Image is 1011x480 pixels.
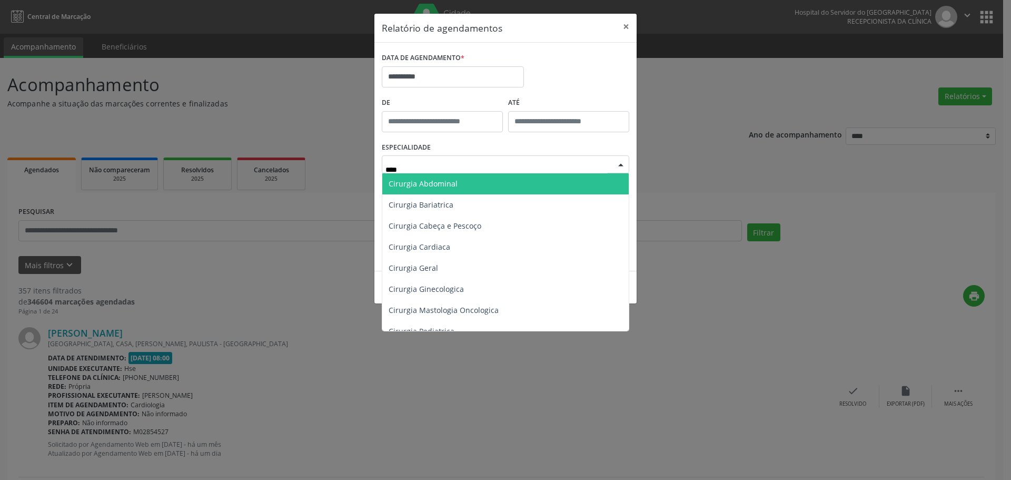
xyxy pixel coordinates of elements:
[382,21,502,35] h5: Relatório de agendamentos
[616,14,637,40] button: Close
[382,50,464,66] label: DATA DE AGENDAMENTO
[389,284,464,294] span: Cirurgia Ginecologica
[382,140,431,156] label: ESPECIALIDADE
[382,95,503,111] label: De
[508,95,629,111] label: ATÉ
[389,200,453,210] span: Cirurgia Bariatrica
[389,242,450,252] span: Cirurgia Cardiaca
[389,305,499,315] span: Cirurgia Mastologia Oncologica
[389,326,454,336] span: Cirurgia Pediatrica
[389,263,438,273] span: Cirurgia Geral
[389,179,458,189] span: Cirurgia Abdominal
[389,221,481,231] span: Cirurgia Cabeça e Pescoço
